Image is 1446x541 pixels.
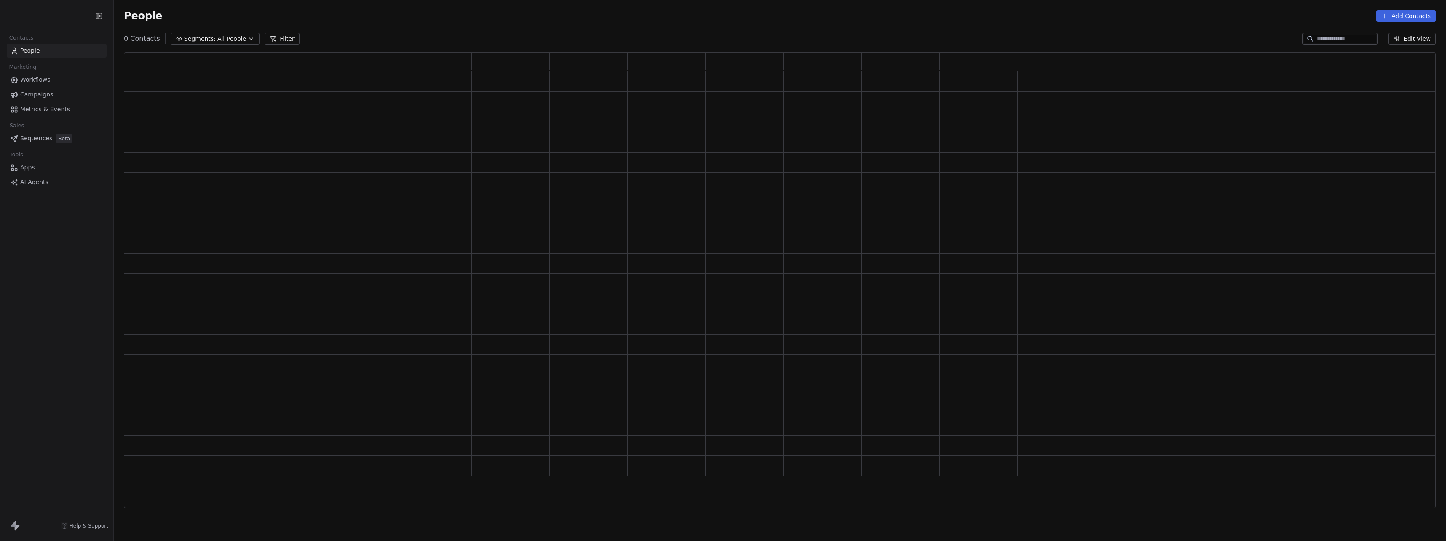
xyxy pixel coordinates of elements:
div: grid [124,71,1436,509]
button: Add Contacts [1376,10,1436,22]
span: All People [217,35,246,43]
span: Segments: [184,35,216,43]
span: Workflows [20,75,51,84]
span: Campaigns [20,90,53,99]
span: Marketing [5,61,40,73]
a: People [7,44,107,58]
a: Workflows [7,73,107,87]
button: Edit View [1388,33,1436,45]
span: Metrics & Events [20,105,70,114]
button: Filter [265,33,300,45]
span: Sequences [20,134,52,143]
span: Apps [20,163,35,172]
a: Help & Support [61,522,108,529]
span: Help & Support [70,522,108,529]
span: Contacts [5,32,37,44]
a: SequencesBeta [7,131,107,145]
span: AI Agents [20,178,48,187]
a: Apps [7,161,107,174]
span: Beta [56,134,72,143]
span: 0 Contacts [124,34,160,44]
span: People [124,10,162,22]
a: AI Agents [7,175,107,189]
a: Metrics & Events [7,102,107,116]
span: People [20,46,40,55]
span: Sales [6,119,28,132]
a: Campaigns [7,88,107,102]
span: Tools [6,148,27,161]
